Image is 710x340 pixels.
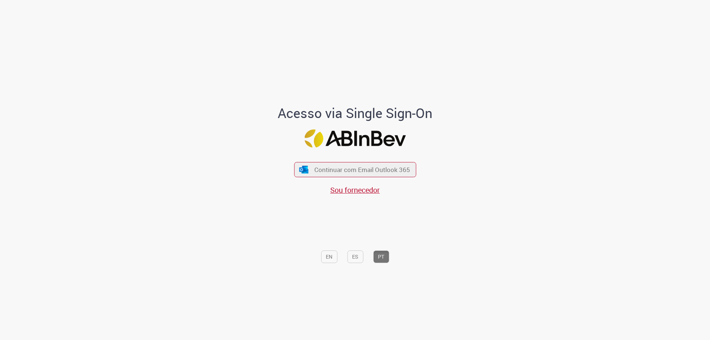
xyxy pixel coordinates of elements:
img: ícone Azure/Microsoft 360 [299,166,309,174]
a: Sou fornecedor [330,185,380,195]
button: ícone Azure/Microsoft 360 Continuar com Email Outlook 365 [294,162,416,177]
button: ES [347,250,363,263]
button: PT [373,250,389,263]
span: Continuar com Email Outlook 365 [314,165,410,174]
img: Logo ABInBev [304,129,406,148]
button: EN [321,250,337,263]
h1: Acesso via Single Sign-On [253,106,458,121]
